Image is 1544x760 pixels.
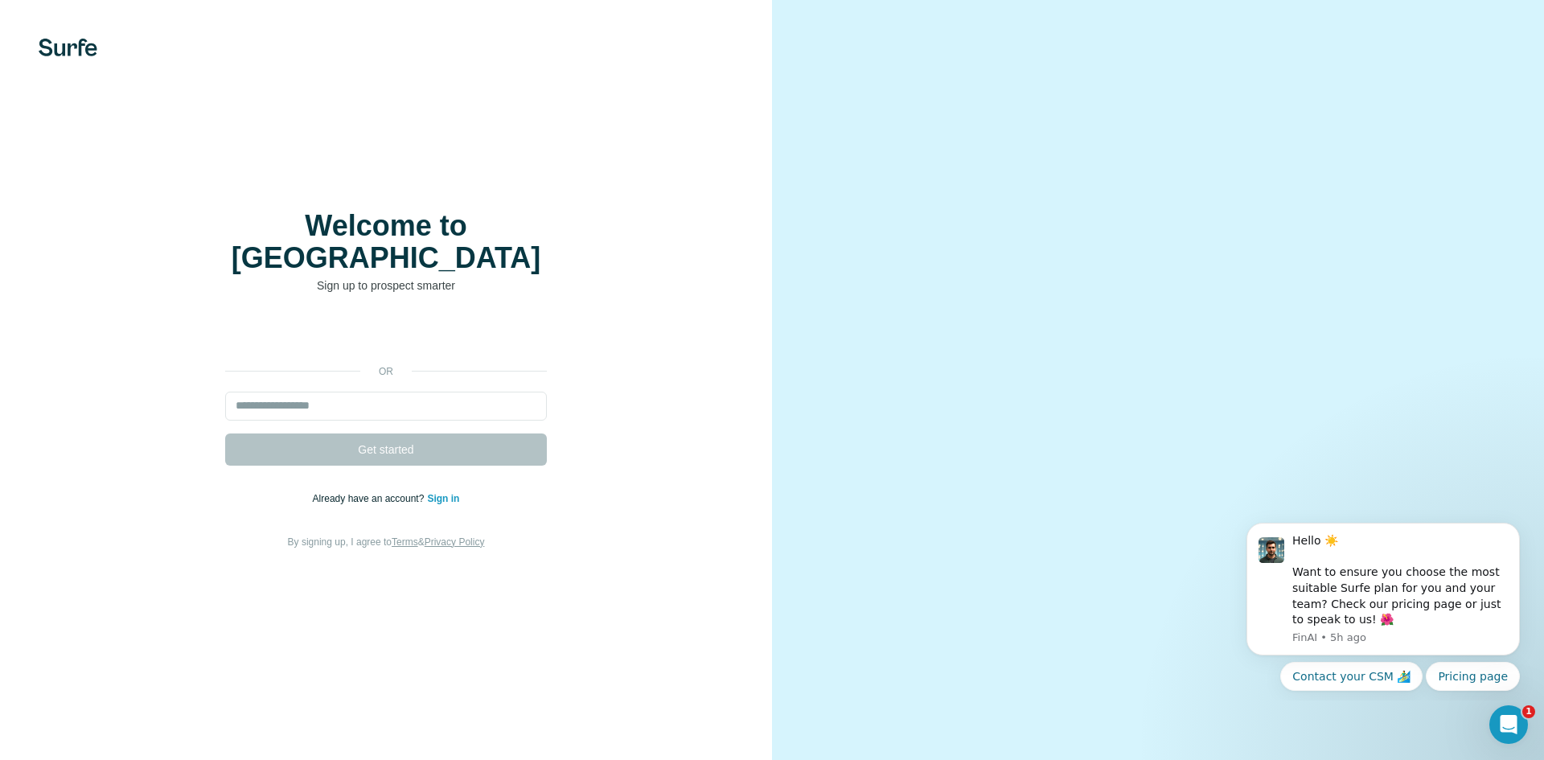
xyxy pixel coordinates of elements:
[1522,705,1535,718] span: 1
[360,364,412,379] p: or
[1222,508,1544,700] iframe: Intercom notifications message
[392,536,418,548] a: Terms
[217,318,555,353] iframe: Sign in with Google Button
[427,493,459,504] a: Sign in
[313,493,428,504] span: Already have an account?
[1489,705,1528,744] iframe: Intercom live chat
[425,536,485,548] a: Privacy Policy
[225,210,547,274] h1: Welcome to [GEOGRAPHIC_DATA]
[288,536,485,548] span: By signing up, I agree to &
[39,39,97,56] img: Surfe's logo
[225,277,547,294] p: Sign up to prospect smarter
